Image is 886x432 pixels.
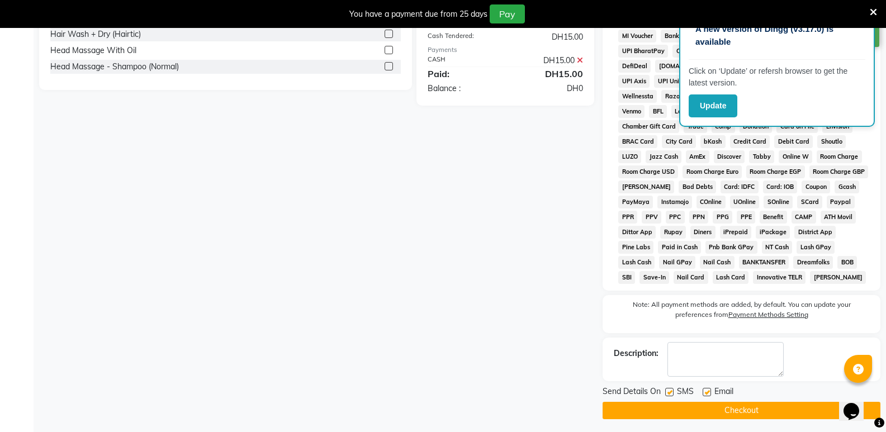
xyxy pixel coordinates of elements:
[603,402,880,419] button: Checkout
[657,196,692,208] span: Instamojo
[714,150,745,163] span: Discover
[618,30,656,42] span: MI Voucher
[689,65,865,89] p: Click on ‘Update’ or refersh browser to get the latest version.
[618,120,679,133] span: Chamber Gift Card
[661,30,683,42] span: Bank
[730,196,760,208] span: UOnline
[797,241,835,254] span: Lash GPay
[700,135,726,148] span: bKash
[730,135,770,148] span: Credit Card
[779,150,812,163] span: Online W
[683,165,742,178] span: Room Charge Euro
[720,226,752,239] span: iPrepaid
[737,211,755,224] span: PPE
[505,67,591,80] div: DH15.00
[614,348,658,359] div: Description:
[827,196,855,208] span: Paypal
[671,105,703,118] span: LoanTap
[728,310,808,320] label: Payment Methods Setting
[618,60,651,73] span: DefiDeal
[762,241,793,254] span: NT Cash
[763,181,798,193] span: Card: IOB
[666,211,685,224] span: PPC
[419,83,505,94] div: Balance :
[690,226,716,239] span: Diners
[713,211,732,224] span: PPG
[618,45,668,58] span: UPI BharatPay
[618,211,637,224] span: PPR
[505,83,591,94] div: DH0
[746,165,805,178] span: Room Charge EGP
[50,45,136,56] div: Head Massage With Oil
[618,196,653,208] span: PayMaya
[618,226,656,239] span: Dittor App
[695,23,859,48] p: A new version of Dingg (v3.17.0) is available
[50,29,141,40] div: Hair Wash + Dry (Hairtic)
[802,181,830,193] span: Coupon
[760,211,787,224] span: Benefit
[655,60,712,73] span: [DOMAIN_NAME]
[661,90,697,103] span: Razorpay
[428,45,583,55] div: Payments
[721,181,759,193] span: Card: IDFC
[700,256,735,269] span: Nail Cash
[490,4,525,23] button: Pay
[810,271,866,284] span: [PERSON_NAME]
[837,256,857,269] span: BOB
[797,196,822,208] span: SCard
[618,241,653,254] span: Pine Labs
[672,45,714,58] span: Other Cards
[419,67,505,80] div: Paid:
[618,271,635,284] span: SBI
[817,150,862,163] span: Room Charge
[674,271,708,284] span: Nail Card
[714,386,733,400] span: Email
[505,31,591,43] div: DH15.00
[618,75,650,88] span: UPI Axis
[679,181,716,193] span: Bad Debts
[419,31,505,43] div: Cash Tendered:
[618,135,657,148] span: BRAC Card
[749,150,774,163] span: Tabby
[689,94,737,117] button: Update
[646,150,681,163] span: Jazz Cash
[658,241,701,254] span: Paid in Cash
[774,135,813,148] span: Debit Card
[654,75,689,88] span: UPI Union
[50,61,179,73] div: Head Massage - Shampoo (Normal)
[649,105,667,118] span: BFL
[809,165,869,178] span: Room Charge GBP
[618,105,645,118] span: Venmo
[349,8,487,20] div: You have a payment due from 25 days
[817,135,846,148] span: Shoutlo
[642,211,661,224] span: PPV
[618,150,641,163] span: LUZO
[753,271,806,284] span: Innovative TELR
[835,181,859,193] span: Gcash
[839,387,875,421] iframe: chat widget
[419,55,505,67] div: CASH
[705,241,757,254] span: Pnb Bank GPay
[821,211,856,224] span: ATH Movil
[618,165,678,178] span: Room Charge USD
[739,256,789,269] span: BANKTANSFER
[660,226,686,239] span: Rupay
[618,90,657,103] span: Wellnessta
[764,196,793,208] span: SOnline
[686,150,709,163] span: AmEx
[756,226,790,239] span: iPackage
[697,196,726,208] span: COnline
[713,271,749,284] span: Lash Card
[618,256,655,269] span: Lash Cash
[614,300,869,324] label: Note: All payment methods are added, by default. You can update your preferences from
[793,256,833,269] span: Dreamfolks
[618,181,674,193] span: [PERSON_NAME]
[505,55,591,67] div: DH15.00
[662,135,696,148] span: City Card
[659,256,695,269] span: Nail GPay
[677,386,694,400] span: SMS
[794,226,836,239] span: District App
[603,386,661,400] span: Send Details On
[792,211,816,224] span: CAMP
[639,271,669,284] span: Save-In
